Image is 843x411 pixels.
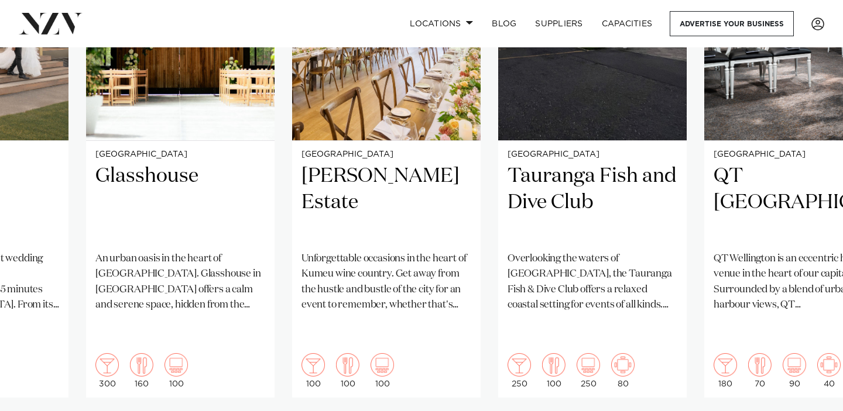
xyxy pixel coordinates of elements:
[508,163,677,242] h2: Tauranga Fish and Dive Club
[301,163,471,242] h2: [PERSON_NAME] Estate
[336,353,359,388] div: 100
[130,353,153,377] img: dining.png
[482,11,526,36] a: BLOG
[130,353,153,388] div: 160
[95,353,119,388] div: 300
[526,11,592,36] a: SUPPLIERS
[670,11,794,36] a: Advertise your business
[165,353,188,377] img: theatre.png
[508,353,531,388] div: 250
[336,353,359,377] img: dining.png
[577,353,600,388] div: 250
[400,11,482,36] a: Locations
[371,353,394,388] div: 100
[817,353,841,377] img: meeting.png
[748,353,772,377] img: dining.png
[95,150,265,159] small: [GEOGRAPHIC_DATA]
[301,251,471,313] p: Unforgettable occasions in the heart of Kumeu wine country. Get away from the hustle and bustle o...
[783,353,806,377] img: theatre.png
[542,353,566,388] div: 100
[95,251,265,313] p: An urban oasis in the heart of [GEOGRAPHIC_DATA]. Glasshouse in [GEOGRAPHIC_DATA] offers a calm a...
[95,353,119,377] img: cocktail.png
[95,163,265,242] h2: Glasshouse
[817,353,841,388] div: 40
[577,353,600,377] img: theatre.png
[592,11,662,36] a: Capacities
[301,353,325,388] div: 100
[783,353,806,388] div: 90
[542,353,566,377] img: dining.png
[508,251,677,313] p: Overlooking the waters of [GEOGRAPHIC_DATA], the Tauranga Fish & Dive Club offers a relaxed coast...
[371,353,394,377] img: theatre.png
[714,353,737,388] div: 180
[508,150,677,159] small: [GEOGRAPHIC_DATA]
[611,353,635,388] div: 80
[611,353,635,377] img: meeting.png
[165,353,188,388] div: 100
[19,13,83,34] img: nzv-logo.png
[714,353,737,377] img: cocktail.png
[301,150,471,159] small: [GEOGRAPHIC_DATA]
[508,353,531,377] img: cocktail.png
[301,353,325,377] img: cocktail.png
[748,353,772,388] div: 70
